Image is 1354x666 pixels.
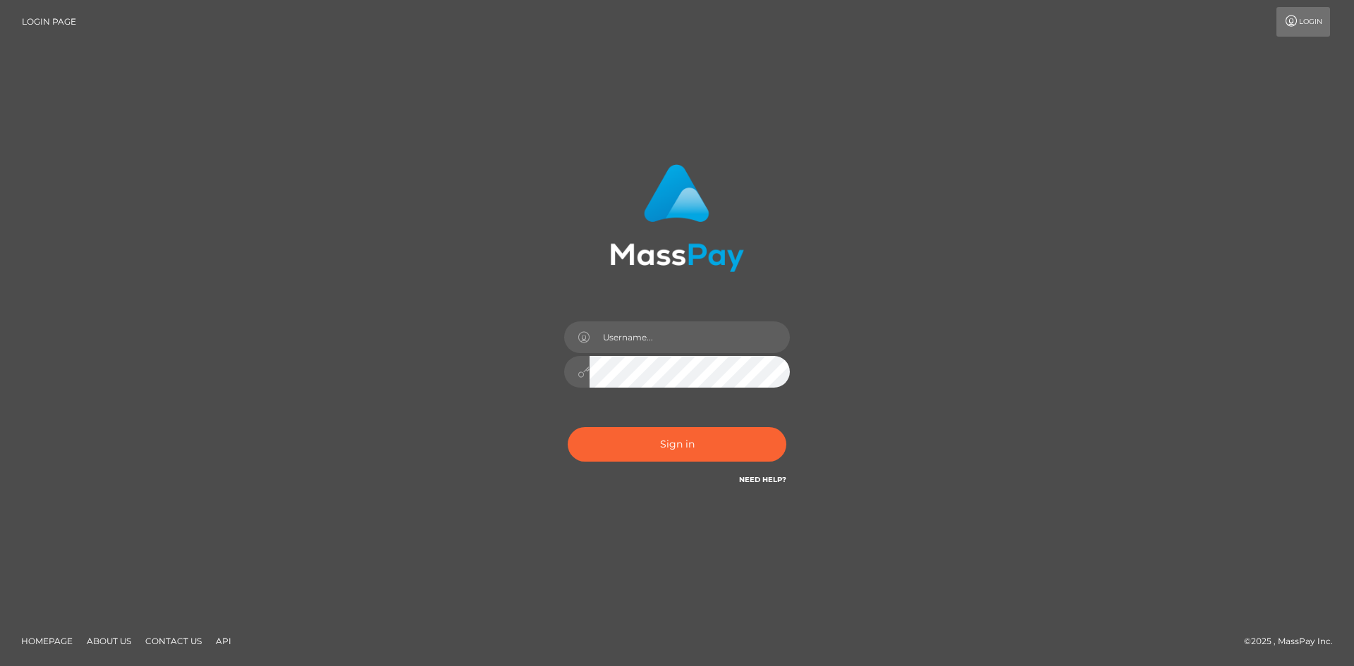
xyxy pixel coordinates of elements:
a: Contact Us [140,630,207,652]
input: Username... [590,321,790,353]
button: Sign in [568,427,786,462]
div: © 2025 , MassPay Inc. [1244,634,1343,649]
a: Homepage [16,630,78,652]
a: About Us [81,630,137,652]
a: API [210,630,237,652]
img: MassPay Login [610,164,744,272]
a: Need Help? [739,475,786,484]
a: Login [1276,7,1330,37]
a: Login Page [22,7,76,37]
